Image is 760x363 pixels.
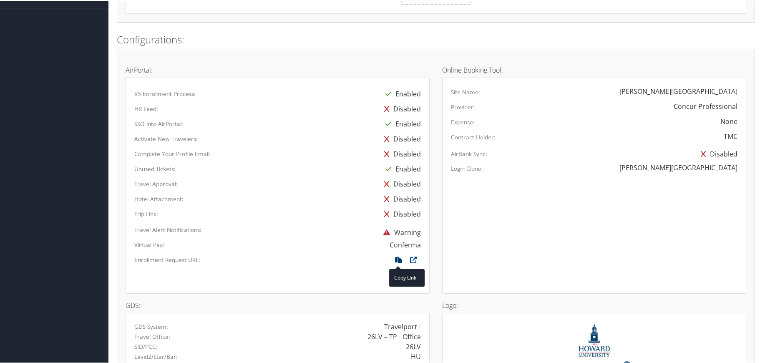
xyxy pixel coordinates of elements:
div: Disabled [380,206,421,221]
div: [PERSON_NAME][GEOGRAPHIC_DATA] [619,86,737,96]
h4: Online Booking Tool: [442,66,746,73]
label: Travel Alert Notifications: [134,225,201,233]
h2: Configurations: [117,32,755,46]
label: Travel Office: [134,332,170,340]
label: Complete Your Profile Email: [134,149,211,157]
div: TMC [724,131,737,141]
div: HU [411,351,421,361]
label: Travel Approval: [134,179,178,187]
div: Travelport+ [384,321,421,331]
div: 26LV – TP+ Office [367,331,421,341]
div: None [720,116,737,126]
label: SSO into AirPortal: [134,119,183,127]
label: V3 Enrollment Process: [134,89,196,97]
div: Disabled [380,191,421,206]
label: Unused Tickets: [134,164,176,172]
label: Hotel Attachment: [134,194,184,202]
label: Enrollment Request URL: [134,255,200,263]
span: Warning [379,227,421,236]
div: Disabled [380,101,421,116]
div: Conferma [390,239,421,249]
label: SID/PCC: [134,342,158,350]
h4: GDS: [126,301,430,308]
h4: AirPortal: [126,66,430,73]
div: Disabled [380,146,421,161]
div: Enabled [381,161,421,176]
h4: Logo: [442,301,746,308]
img: howard-logo.png [579,321,610,356]
label: HR Feed: [134,104,158,112]
div: [PERSON_NAME][GEOGRAPHIC_DATA] [619,162,737,172]
label: Expense: [451,117,475,126]
label: Level2/Star/Bar: [134,352,178,360]
label: GDS System: [134,322,168,330]
label: Login Clone: [451,164,483,172]
label: AirBank Sync: [451,149,487,157]
label: Provider: [451,102,475,111]
div: Enabled [381,86,421,101]
div: Disabled [697,146,737,161]
label: Contract Holder: [451,132,496,141]
div: Enabled [381,116,421,131]
div: Disabled [380,176,421,191]
div: 26LV [406,341,421,351]
label: Trip Link: [134,209,158,217]
label: Activate New Travelers: [134,134,198,142]
div: Disabled [380,131,421,146]
label: Virtual Pay: [134,240,164,248]
label: Site Name: [451,87,480,96]
div: Concur Professional [674,101,737,111]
